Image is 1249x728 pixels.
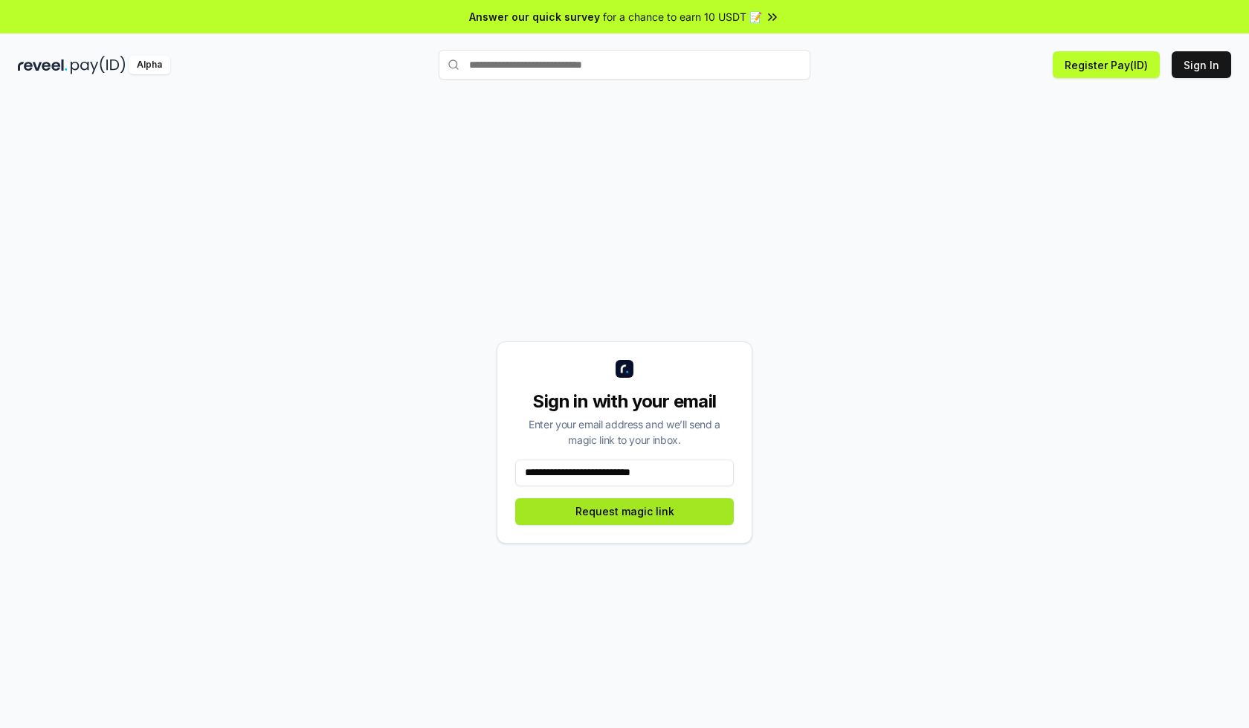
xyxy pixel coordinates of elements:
div: Alpha [129,56,170,74]
button: Request magic link [515,498,734,525]
button: Register Pay(ID) [1053,51,1160,78]
div: Enter your email address and we’ll send a magic link to your inbox. [515,416,734,448]
div: Sign in with your email [515,390,734,413]
span: Answer our quick survey [469,9,600,25]
button: Sign In [1172,51,1231,78]
img: logo_small [616,360,633,378]
span: for a chance to earn 10 USDT 📝 [603,9,762,25]
img: reveel_dark [18,56,68,74]
img: pay_id [71,56,126,74]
